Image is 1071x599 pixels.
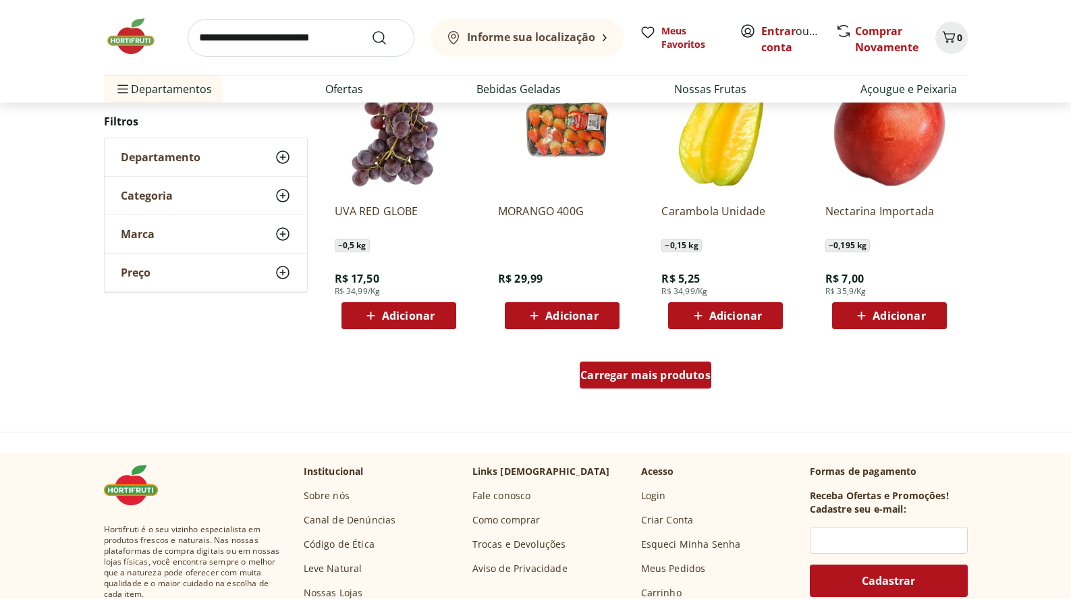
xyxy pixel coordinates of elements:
[661,204,790,233] a: Carambola Unidade
[472,513,541,527] a: Como comprar
[105,215,307,253] button: Marca
[935,22,968,54] button: Carrinho
[810,503,906,516] h3: Cadastre seu e-mail:
[335,65,463,193] img: UVA RED GLOBE
[382,310,435,321] span: Adicionar
[825,271,864,286] span: R$ 7,00
[472,489,531,503] a: Fale conosco
[335,271,379,286] span: R$ 17,50
[810,489,949,503] h3: Receba Ofertas e Promoções!
[761,23,821,55] span: ou
[862,575,915,586] span: Cadastrar
[957,31,962,44] span: 0
[121,266,150,279] span: Preço
[825,204,954,233] a: Nectarina Importada
[661,239,701,252] span: ~ 0,15 kg
[505,302,620,329] button: Adicionar
[104,465,171,505] img: Hortifruti
[304,538,375,551] a: Código de Ética
[580,362,711,394] a: Carregar mais produtos
[580,370,711,380] span: Carregar mais produtos
[661,286,707,297] span: R$ 34,99/Kg
[105,177,307,215] button: Categoria
[873,310,925,321] span: Adicionar
[498,65,626,193] img: MORANGO 400G
[641,513,694,527] a: Criar Conta
[304,489,350,503] a: Sobre nós
[335,204,463,233] a: UVA RED GLOBE
[825,286,867,297] span: R$ 35,9/Kg
[498,271,543,286] span: R$ 29,99
[431,19,624,57] button: Informe sua localização
[832,302,947,329] button: Adicionar
[121,189,173,202] span: Categoria
[115,73,212,105] span: Departamentos
[761,24,835,55] a: Criar conta
[641,538,741,551] a: Esqueci Minha Senha
[668,302,783,329] button: Adicionar
[825,65,954,193] img: Nectarina Importada
[325,81,363,97] a: Ofertas
[825,239,870,252] span: ~ 0,195 kg
[105,138,307,176] button: Departamento
[761,24,796,38] a: Entrar
[661,271,700,286] span: R$ 5,25
[476,81,561,97] a: Bebidas Geladas
[105,254,307,291] button: Preço
[860,81,957,97] a: Açougue e Peixaria
[188,19,414,57] input: search
[498,204,626,233] a: MORANGO 400G
[121,150,200,164] span: Departamento
[640,24,723,51] a: Meus Favoritos
[545,310,598,321] span: Adicionar
[810,565,968,597] button: Cadastrar
[467,30,595,45] b: Informe sua localização
[121,227,155,241] span: Marca
[341,302,456,329] button: Adicionar
[104,108,308,135] h2: Filtros
[674,81,746,97] a: Nossas Frutas
[335,286,381,297] span: R$ 34,99/Kg
[304,562,362,575] a: Leve Natural
[661,65,790,193] img: Carambola Unidade
[641,465,674,478] p: Acesso
[472,465,610,478] p: Links [DEMOGRAPHIC_DATA]
[709,310,762,321] span: Adicionar
[641,489,666,503] a: Login
[472,562,568,575] a: Aviso de Privacidade
[335,239,370,252] span: ~ 0,5 kg
[855,24,918,55] a: Comprar Novamente
[304,465,364,478] p: Institucional
[104,16,171,57] img: Hortifruti
[810,465,968,478] p: Formas de pagamento
[661,24,723,51] span: Meus Favoritos
[115,73,131,105] button: Menu
[371,30,404,46] button: Submit Search
[304,513,396,527] a: Canal de Denúncias
[641,562,706,575] a: Meus Pedidos
[472,538,566,551] a: Trocas e Devoluções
